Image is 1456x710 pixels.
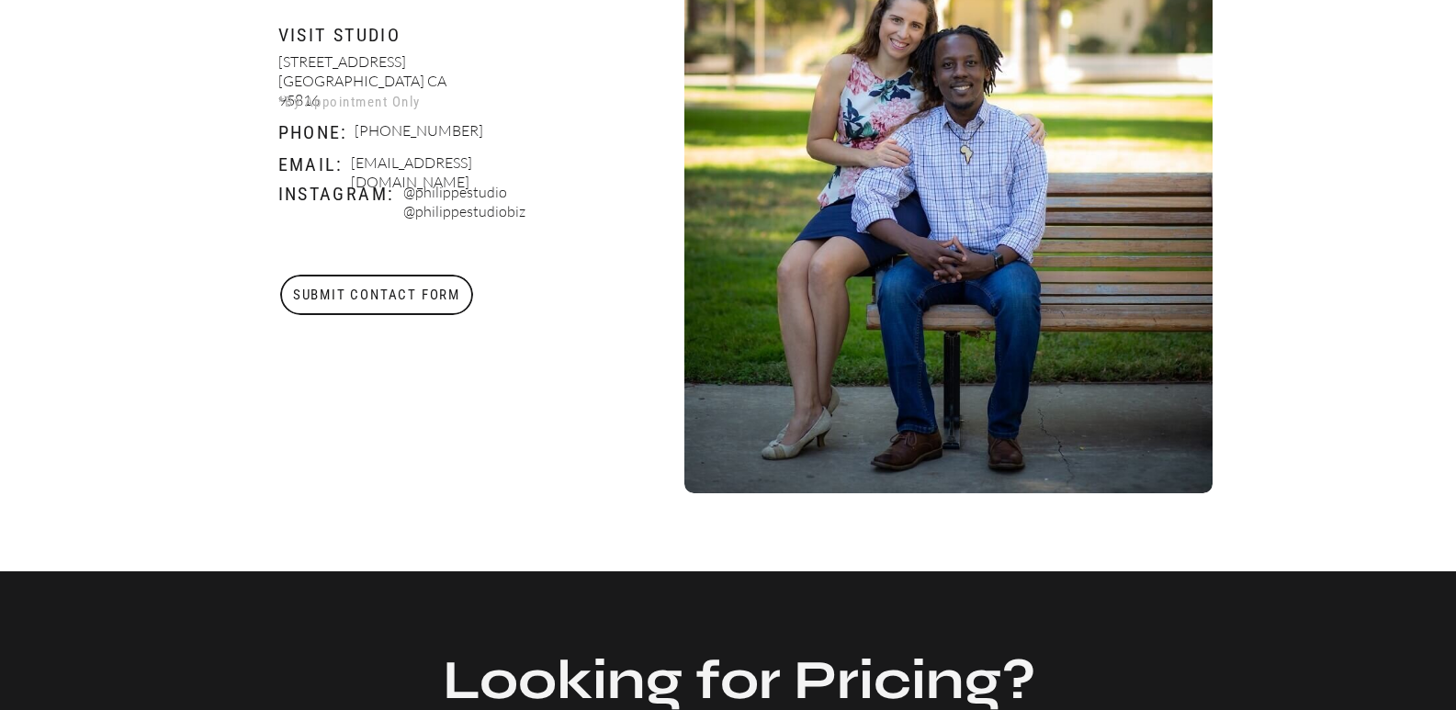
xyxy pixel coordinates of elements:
[278,52,464,99] p: [STREET_ADDRESS] [GEOGRAPHIC_DATA] CA 95816
[403,183,619,225] p: @philippestudio @philippestudiobiz
[278,95,431,114] p: *By Appointment Only
[279,275,475,315] a: Submit Contact Form
[351,153,567,176] p: [EMAIL_ADDRESS][DOMAIN_NAME]
[278,153,345,175] p: Email:
[1212,25,1258,42] a: BLOG
[278,24,638,45] p: Visit Studio
[355,121,475,144] p: [PHONE_NUMBER]
[278,121,374,142] p: Phone:
[278,183,345,204] p: Instagram:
